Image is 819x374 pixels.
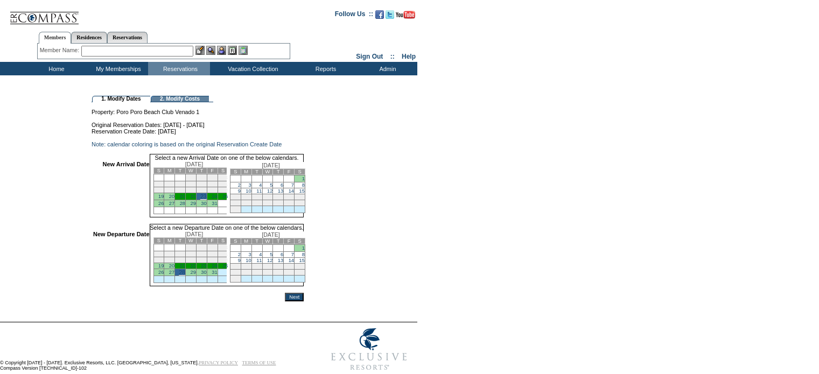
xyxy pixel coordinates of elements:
[186,181,197,187] td: 8
[273,270,284,276] td: 27
[262,270,273,276] td: 26
[164,168,175,174] td: M
[259,252,262,257] a: 4
[196,251,207,257] td: 9
[241,270,251,276] td: 24
[285,293,304,301] input: Next
[186,174,197,181] td: 1
[291,252,294,257] a: 7
[295,270,305,276] td: 29
[218,174,228,181] td: 4
[246,188,251,194] a: 10
[273,238,284,244] td: T
[396,13,415,20] a: Subscribe to our YouTube Channel
[251,264,262,270] td: 18
[148,62,210,75] td: Reservations
[195,46,205,55] img: b_edit.gif
[230,200,241,206] td: 23
[289,188,294,194] a: 14
[201,201,206,206] a: 30
[267,188,272,194] a: 12
[302,245,305,251] a: 1
[242,360,276,365] a: TERMS OF USE
[230,194,241,200] td: 16
[262,264,273,270] td: 19
[284,169,295,175] td: F
[218,251,228,257] td: 11
[284,270,295,276] td: 28
[210,62,293,75] td: Vacation Collection
[281,182,283,188] a: 6
[199,360,238,365] a: PRIVACY POLICY
[86,62,148,75] td: My Memberships
[291,182,294,188] a: 7
[39,32,72,44] a: Members
[191,270,196,275] a: 29
[164,257,175,263] td: 13
[278,258,283,263] a: 13
[218,187,228,193] td: 18
[284,194,295,200] td: 21
[218,238,228,244] td: S
[107,32,148,43] a: Reservations
[241,194,251,200] td: 17
[201,270,206,275] a: 30
[238,252,241,257] a: 2
[158,194,164,199] a: 19
[207,181,218,187] td: 10
[256,258,262,263] a: 11
[186,168,197,174] td: W
[186,251,197,257] td: 8
[153,168,164,174] td: S
[241,200,251,206] td: 24
[169,263,174,269] a: 20
[222,263,228,269] a: 25
[158,270,164,275] a: 26
[289,258,294,263] a: 14
[153,257,164,263] td: 12
[212,263,217,269] a: 24
[262,238,273,244] td: W
[267,258,272,263] a: 12
[295,264,305,270] td: 22
[375,13,384,20] a: Become our fan on Facebook
[262,194,273,200] td: 19
[9,3,79,25] img: Compass Home
[185,161,204,167] span: [DATE]
[218,244,228,251] td: 4
[175,238,186,244] td: T
[402,53,416,60] a: Help
[196,168,207,174] td: T
[169,270,174,275] a: 27
[150,224,304,231] td: Select a new Departure Date on one of the below calendars.
[295,200,305,206] td: 29
[186,187,197,193] td: 15
[230,264,241,270] td: 16
[218,257,228,263] td: 18
[179,269,185,276] a: 28
[151,96,209,102] td: 2. Modify Costs
[386,10,394,19] img: Follow us on Twitter
[164,187,175,193] td: 13
[262,169,273,175] td: W
[281,252,283,257] a: 6
[158,263,164,269] a: 19
[251,200,262,206] td: 25
[186,257,197,263] td: 15
[284,200,295,206] td: 28
[212,194,217,199] a: 24
[196,174,207,181] td: 2
[158,201,164,206] a: 26
[92,128,304,135] td: Reservation Create Date: [DATE]
[273,264,284,270] td: 20
[302,252,305,257] a: 8
[335,9,373,22] td: Follow Us ::
[238,258,241,263] a: 9
[191,263,196,269] a: 22
[273,194,284,200] td: 20
[186,238,197,244] td: W
[302,176,305,181] a: 1
[251,194,262,200] td: 18
[284,238,295,244] td: F
[207,168,218,174] td: F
